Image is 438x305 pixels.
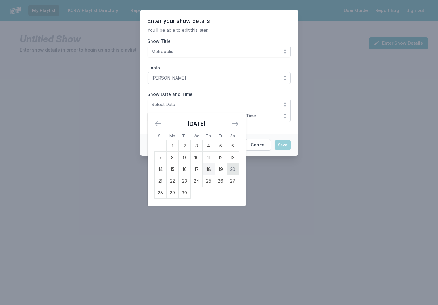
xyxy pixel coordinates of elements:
[166,175,178,187] td: Monday, September 22, 2025
[275,140,291,150] button: Save
[202,175,215,187] td: Thursday, September 25, 2025
[219,134,222,138] small: Fr
[148,17,291,25] header: Enter your show details
[152,101,278,108] span: Select Date
[190,175,202,187] td: Wednesday, September 24, 2025
[166,152,178,163] td: Monday, September 8, 2025
[148,110,219,122] button: Select Start Time
[166,187,178,199] td: Monday, September 29, 2025
[245,139,271,151] button: Cancel
[178,140,190,152] td: Tuesday, September 2, 2025
[227,163,239,175] td: Saturday, September 20, 2025
[178,152,190,163] td: Tuesday, September 9, 2025
[148,65,291,71] label: Hosts
[190,140,202,152] td: Wednesday, September 3, 2025
[194,134,199,138] small: We
[215,152,227,163] td: Friday, September 12, 2025
[227,175,239,187] td: Saturday, September 27, 2025
[227,152,239,163] td: Saturday, September 13, 2025
[215,175,227,187] td: Friday, September 26, 2025
[148,46,291,57] button: Metropolis
[166,163,178,175] td: Monday, September 15, 2025
[152,75,278,81] span: [PERSON_NAME]
[190,152,202,163] td: Wednesday, September 10, 2025
[154,152,166,163] td: Sunday, September 7, 2025
[182,134,187,138] small: Tu
[202,163,215,175] td: Thursday, September 18, 2025
[206,134,211,138] small: Th
[215,140,227,152] td: Friday, September 5, 2025
[202,140,215,152] td: Thursday, September 4, 2025
[169,134,175,138] small: Mo
[154,187,166,199] td: Sunday, September 28, 2025
[148,113,246,206] div: Calendar
[223,113,278,119] span: Select End Time
[148,38,291,44] label: Show Title
[190,163,202,175] td: Wednesday, September 17, 2025
[158,134,163,138] small: Su
[148,27,291,33] p: You’ll be able to edit this later.
[178,187,190,199] td: Tuesday, September 30, 2025
[232,120,239,127] button: Move forward to switch to the next month.
[154,163,166,175] td: Sunday, September 14, 2025
[148,72,291,84] button: [PERSON_NAME]
[148,91,193,97] legend: Show Date and Time
[178,163,190,175] td: Tuesday, September 16, 2025
[187,121,206,127] strong: [DATE]
[166,140,178,152] td: Monday, September 1, 2025
[215,163,227,175] td: Friday, September 19, 2025
[227,140,239,152] td: Saturday, September 6, 2025
[219,110,291,122] button: Select End Time
[152,48,278,55] span: Metropolis
[230,134,235,138] small: Sa
[148,99,291,110] button: Select Date
[154,120,162,127] button: Move backward to switch to the previous month.
[178,175,190,187] td: Tuesday, September 23, 2025
[154,175,166,187] td: Sunday, September 21, 2025
[202,152,215,163] td: Thursday, September 11, 2025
